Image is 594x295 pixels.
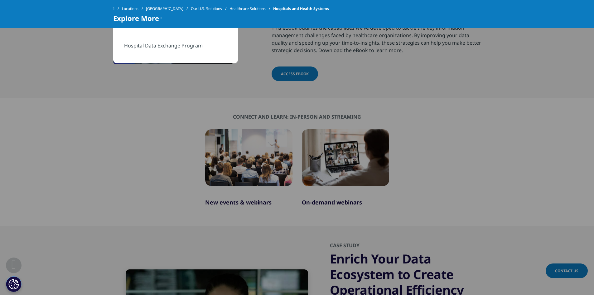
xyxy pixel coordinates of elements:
[113,14,159,22] span: Explore More
[123,37,229,54] a: Hospital Data Exchange Program
[273,3,329,14] span: Hospitals and Health Systems
[113,114,481,120] h2: Connect and learn: In-person and streaming
[6,276,22,292] button: Cookies Settings
[272,66,318,81] a: Access eBook
[272,24,481,66] div: This eBook outlines the capabilities we’ve developed to tackle the key information management cha...
[146,3,191,14] a: [GEOGRAPHIC_DATA]
[205,199,272,206] a: New events & webinars
[302,199,362,206] a: On-demand webinars
[229,3,273,14] a: Healthcare Solutions
[191,3,229,14] a: Our U.S. Solutions
[546,263,588,278] a: Contact Us
[122,3,146,14] a: Locations
[330,242,481,251] h2: Case Study
[555,268,578,273] span: Contact Us
[281,71,309,76] span: Access eBook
